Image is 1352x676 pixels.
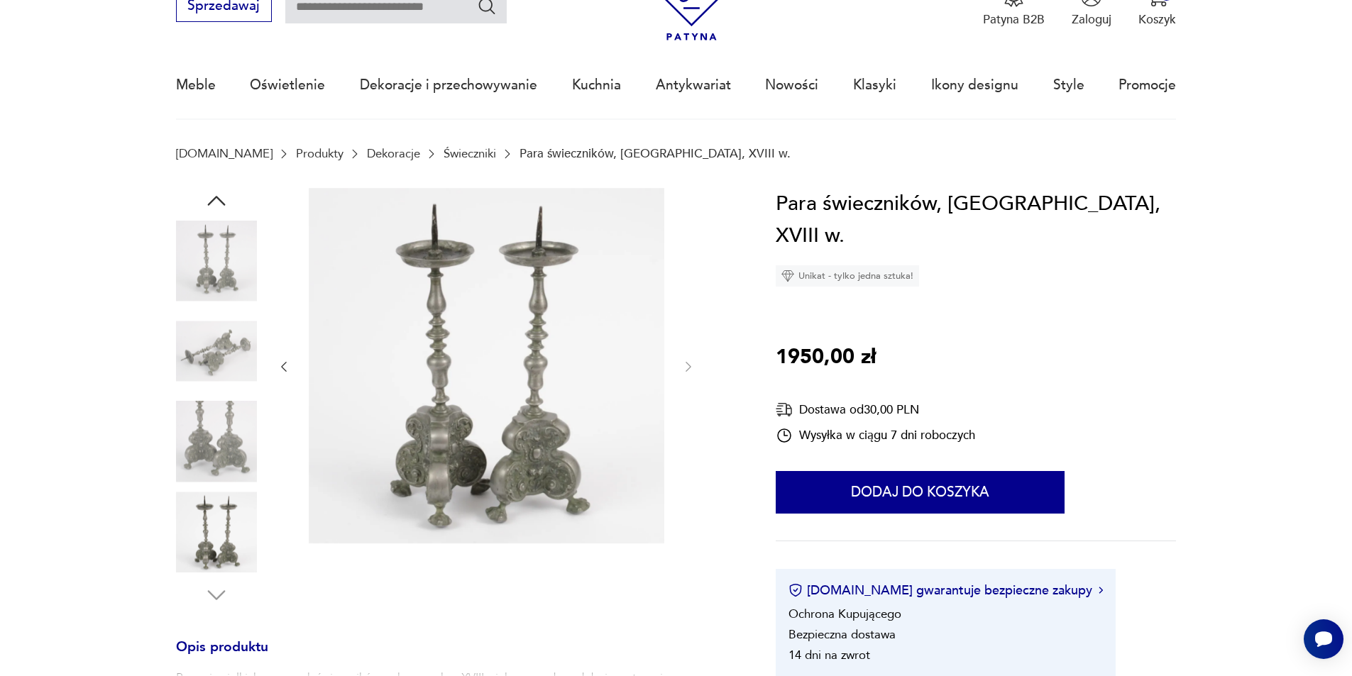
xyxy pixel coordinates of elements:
li: 14 dni na zwrot [788,647,870,663]
h3: Opis produktu [176,642,735,670]
img: Zdjęcie produktu Para świeczników, Niemcy, XVIII w. [176,221,257,301]
p: 1950,00 zł [776,341,876,374]
iframe: Smartsupp widget button [1304,619,1343,659]
a: Dekoracje [367,147,420,160]
a: Klasyki [853,52,896,118]
h1: Para świeczników, [GEOGRAPHIC_DATA], XVIII w. [776,188,1176,253]
div: Unikat - tylko jedna sztuka! [776,265,919,287]
a: Nowości [765,52,818,118]
a: Ikony designu [931,52,1018,118]
a: Meble [176,52,216,118]
p: Zaloguj [1072,11,1111,28]
p: Koszyk [1138,11,1176,28]
a: Style [1053,52,1084,118]
button: [DOMAIN_NAME] gwarantuje bezpieczne zakupy [788,582,1103,599]
a: Świeczniki [444,147,496,160]
a: Produkty [296,147,344,160]
li: Bezpieczna dostawa [788,626,896,643]
img: Ikona certyfikatu [788,583,803,597]
img: Ikona diamentu [781,270,794,282]
div: Wysyłka w ciągu 7 dni roboczych [776,427,975,444]
img: Ikona strzałki w prawo [1099,587,1103,594]
img: Zdjęcie produktu Para świeczników, Niemcy, XVIII w. [309,188,664,543]
a: [DOMAIN_NAME] [176,147,273,160]
img: Zdjęcie produktu Para świeczników, Niemcy, XVIII w. [176,401,257,482]
a: Oświetlenie [250,52,325,118]
p: Patyna B2B [983,11,1045,28]
button: Dodaj do koszyka [776,471,1065,514]
a: Antykwariat [656,52,731,118]
img: Zdjęcie produktu Para świeczników, Niemcy, XVIII w. [176,311,257,392]
a: Kuchnia [572,52,621,118]
div: Dostawa od 30,00 PLN [776,401,975,419]
img: Zdjęcie produktu Para świeczników, Niemcy, XVIII w. [176,492,257,572]
img: Ikona dostawy [776,401,793,419]
a: Sprzedawaj [176,1,272,13]
li: Ochrona Kupującego [788,606,901,622]
a: Dekoracje i przechowywanie [360,52,537,118]
a: Promocje [1119,52,1176,118]
p: Para świeczników, [GEOGRAPHIC_DATA], XVIII w. [520,147,791,160]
